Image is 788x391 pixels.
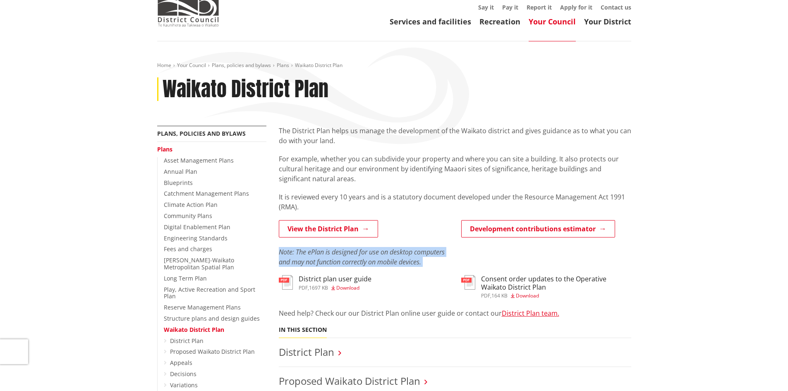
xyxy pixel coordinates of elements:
[279,275,371,290] a: District plan user guide pdf,1697 KB Download
[481,292,490,299] span: pdf
[212,62,271,69] a: Plans, policies and bylaws
[299,284,308,291] span: pdf
[157,62,171,69] a: Home
[479,17,520,26] a: Recreation
[461,220,615,237] a: Development contributions estimator
[279,154,631,184] p: For example, whether you can subdivide your property and where you can site a building. It also p...
[279,247,445,266] em: Note: The ePlan is designed for use on desktop computers and may not function correctly on mobile...
[481,275,631,291] h3: Consent order updates to the Operative Waikato District Plan
[527,3,552,11] a: Report it
[164,179,193,187] a: Blueprints
[279,275,293,290] img: document-pdf.svg
[157,62,631,69] nav: breadcrumb
[279,126,631,146] p: The District Plan helps us manage the development of the Waikato district and gives guidance as t...
[164,303,241,311] a: Reserve Management Plans
[170,381,198,389] a: Variations
[164,256,234,271] a: [PERSON_NAME]-Waikato Metropolitan Spatial Plan
[491,292,508,299] span: 164 KB
[529,17,576,26] a: Your Council
[461,275,475,290] img: document-pdf.svg
[584,17,631,26] a: Your District
[164,201,218,209] a: Climate Action Plan
[478,3,494,11] a: Say it
[279,220,378,237] a: View the District Plan
[170,359,192,367] a: Appeals
[157,145,172,153] a: Plans
[299,275,371,283] h3: District plan user guide
[164,234,228,242] a: Engineering Standards
[157,130,246,137] a: Plans, policies and bylaws
[309,284,328,291] span: 1697 KB
[279,192,631,212] p: It is reviewed every 10 years and is a statutory document developed under the Resource Management...
[164,285,255,300] a: Play, Active Recreation and Sport Plan
[390,17,471,26] a: Services and facilities
[516,292,539,299] span: Download
[164,168,197,175] a: Annual Plan
[295,62,343,69] span: Waikato District Plan
[164,212,212,220] a: Community Plans
[750,356,780,386] iframe: Messenger Launcher
[164,314,260,322] a: Structure plans and design guides
[279,374,420,388] a: Proposed Waikato District Plan
[279,345,334,359] a: District Plan
[502,309,559,318] a: District Plan team.
[277,62,289,69] a: Plans
[164,245,212,253] a: Fees and charges
[601,3,631,11] a: Contact us
[164,274,207,282] a: Long Term Plan
[279,326,327,333] h5: In this section
[177,62,206,69] a: Your Council
[481,293,631,298] div: ,
[560,3,592,11] a: Apply for it
[170,370,196,378] a: Decisions
[164,326,224,333] a: Waikato District Plan
[336,284,359,291] span: Download
[170,337,204,345] a: District Plan
[164,156,234,164] a: Asset Management Plans
[164,223,230,231] a: Digital Enablement Plan
[502,3,518,11] a: Pay it
[279,308,631,318] p: Need help? Check our our District Plan online user guide or contact our
[170,348,255,355] a: Proposed Waikato District Plan
[163,77,328,101] h1: Waikato District Plan
[164,190,249,197] a: Catchment Management Plans
[461,275,631,298] a: Consent order updates to the Operative Waikato District Plan pdf,164 KB Download
[299,285,371,290] div: ,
